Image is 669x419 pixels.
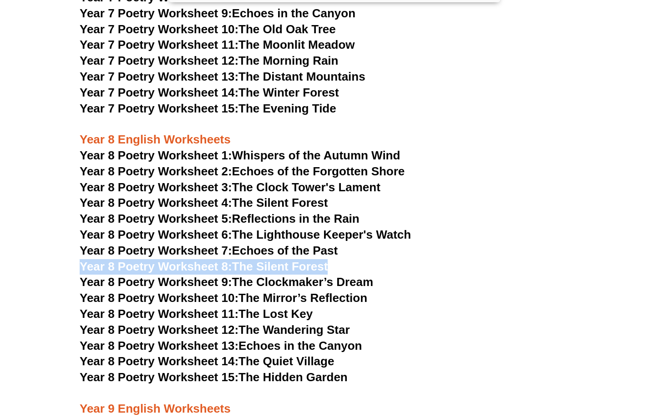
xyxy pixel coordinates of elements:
[80,196,328,209] a: Year 8 Poetry Worksheet 4:The Silent Forest
[80,164,405,178] a: Year 8 Poetry Worksheet 2:Echoes of the Forgotten Shore
[80,148,232,162] span: Year 8 Poetry Worksheet 1:
[80,307,238,321] span: Year 8 Poetry Worksheet 11:
[80,180,380,194] a: Year 8 Poetry Worksheet 3:The Clock Tower's Lament
[80,6,355,20] a: Year 7 Poetry Worksheet 9:Echoes in the Canyon
[80,323,238,337] span: Year 8 Poetry Worksheet 12:
[80,291,367,305] a: Year 8 Poetry Worksheet 10:The Mirror’s Reflection
[80,354,334,368] a: Year 8 Poetry Worksheet 14:The Quiet Village
[80,228,232,241] span: Year 8 Poetry Worksheet 6:
[80,260,232,273] span: Year 8 Poetry Worksheet 8:
[80,38,238,51] span: Year 7 Poetry Worksheet 11:
[80,260,328,273] a: Year 8 Poetry Worksheet 8:The Silent Forest
[80,339,238,353] span: Year 8 Poetry Worksheet 13:
[80,370,238,384] span: Year 8 Poetry Worksheet 15:
[80,6,232,20] span: Year 7 Poetry Worksheet 9:
[80,244,338,257] a: Year 8 Poetry Worksheet 7:Echoes of the Past
[513,316,669,419] iframe: Chat Widget
[80,180,232,194] span: Year 8 Poetry Worksheet 3:
[80,291,238,305] span: Year 8 Poetry Worksheet 10:
[80,212,232,225] span: Year 8 Poetry Worksheet 5:
[80,339,362,353] a: Year 8 Poetry Worksheet 13:Echoes in the Canyon
[80,54,238,67] span: Year 7 Poetry Worksheet 12:
[80,102,238,115] span: Year 7 Poetry Worksheet 15:
[80,354,238,368] span: Year 8 Poetry Worksheet 14:
[80,244,232,257] span: Year 8 Poetry Worksheet 7:
[80,148,400,162] a: Year 8 Poetry Worksheet 1:Whispers of the Autumn Wind
[80,275,373,289] a: Year 8 Poetry Worksheet 9:The Clockmaker’s Dream
[80,196,232,209] span: Year 8 Poetry Worksheet 4:
[80,38,355,51] a: Year 7 Poetry Worksheet 11:The Moonlit Meadow
[80,117,589,148] h3: Year 8 English Worksheets
[80,307,313,321] a: Year 8 Poetry Worksheet 11:The Lost Key
[80,22,336,36] a: Year 7 Poetry Worksheet 10:The Old Oak Tree
[80,54,338,67] a: Year 7 Poetry Worksheet 12:The Morning Rain
[80,86,339,99] a: Year 7 Poetry Worksheet 14:The Winter Forest
[80,102,336,115] a: Year 7 Poetry Worksheet 15:The Evening Tide
[80,386,589,417] h3: Year 9 English Worksheets
[80,323,350,337] a: Year 8 Poetry Worksheet 12:The Wandering Star
[80,22,238,36] span: Year 7 Poetry Worksheet 10:
[80,164,232,178] span: Year 8 Poetry Worksheet 2:
[80,228,411,241] a: Year 8 Poetry Worksheet 6:The Lighthouse Keeper's Watch
[80,370,348,384] a: Year 8 Poetry Worksheet 15:The Hidden Garden
[80,70,365,83] a: Year 7 Poetry Worksheet 13:The Distant Mountains
[80,86,238,99] span: Year 7 Poetry Worksheet 14:
[80,70,238,83] span: Year 7 Poetry Worksheet 13:
[80,275,232,289] span: Year 8 Poetry Worksheet 9:
[80,212,360,225] a: Year 8 Poetry Worksheet 5:Reflections in the Rain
